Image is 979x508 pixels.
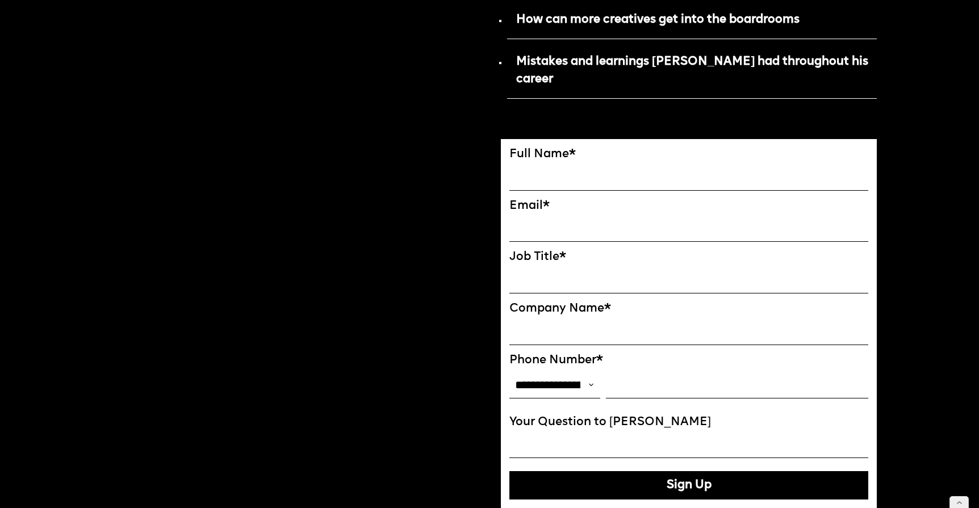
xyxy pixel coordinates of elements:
[509,354,868,368] label: Phone Number
[509,148,868,162] label: Full Name
[509,199,868,213] label: Email
[516,14,800,26] strong: How can more creatives get into the boardrooms
[516,56,868,85] strong: Mistakes and learnings [PERSON_NAME] had throughout his career
[509,250,868,265] label: Job Title
[509,471,868,499] button: Sign Up
[509,302,868,316] label: Company Name
[509,415,868,430] label: Your Question to [PERSON_NAME]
